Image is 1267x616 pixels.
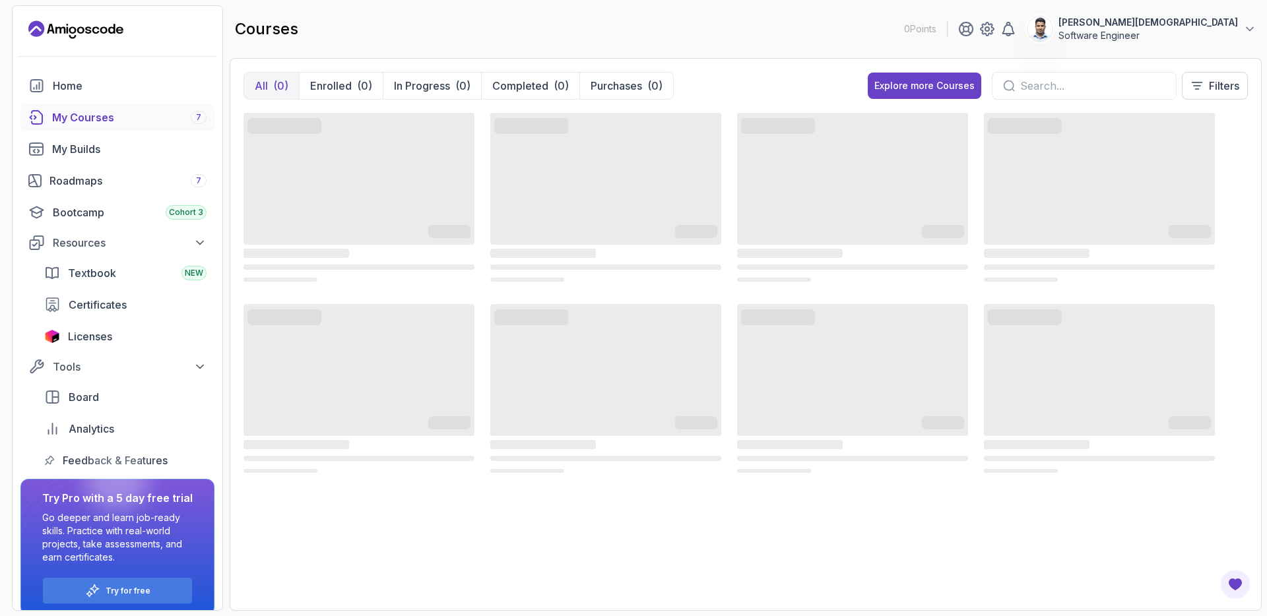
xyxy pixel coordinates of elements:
span: ‌ [247,121,321,131]
div: Roadmaps [49,173,207,189]
span: ‌ [247,312,321,323]
button: In Progress(0) [383,73,481,99]
button: Tools [20,355,214,379]
h2: courses [235,18,298,40]
span: ‌ [1169,228,1211,238]
div: card loading ui [984,110,1215,286]
button: Enrolled(0) [299,73,383,99]
img: jetbrains icon [44,330,60,343]
div: card loading ui [244,301,474,477]
p: Completed [492,78,548,94]
a: board [36,384,214,410]
button: Filters [1182,72,1248,100]
p: Filters [1209,78,1239,94]
span: ‌ [741,121,815,131]
span: Analytics [69,421,114,437]
a: builds [20,136,214,162]
span: ‌ [494,312,568,323]
span: Certificates [69,297,127,313]
p: Software Engineer [1058,29,1238,42]
span: ‌ [922,228,964,238]
p: 0 Points [904,22,936,36]
button: Resources [20,231,214,255]
span: ‌ [244,249,349,258]
span: ‌ [737,264,968,270]
span: ‌ [244,456,474,461]
span: ‌ [490,278,564,282]
button: All(0) [244,73,299,99]
span: ‌ [490,440,596,449]
span: 7 [196,112,201,123]
p: Purchases [591,78,642,94]
span: ‌ [490,249,596,258]
a: home [20,73,214,99]
div: Resources [53,235,207,251]
div: Home [53,78,207,94]
div: Tools [53,359,207,375]
div: Explore more Courses [874,79,975,92]
input: Search... [1020,78,1165,94]
div: card loading ui [490,301,721,477]
div: (0) [357,78,372,94]
span: ‌ [490,469,564,473]
span: ‌ [737,469,811,473]
div: My Courses [52,109,207,125]
span: ‌ [244,469,317,473]
span: ‌ [984,469,1058,473]
p: Go deeper and learn job-ready skills. Practice with real-world projects, take assessments, and ea... [42,511,193,564]
span: ‌ [490,304,721,436]
a: textbook [36,260,214,286]
span: ‌ [494,121,568,131]
span: ‌ [741,312,815,323]
div: card loading ui [737,110,968,286]
p: Enrolled [310,78,352,94]
a: analytics [36,416,214,442]
button: Try for free [42,577,193,604]
span: ‌ [737,440,843,449]
div: (0) [273,78,288,94]
a: certificates [36,292,214,318]
span: ‌ [737,456,968,461]
span: ‌ [737,304,968,436]
div: (0) [455,78,471,94]
a: roadmaps [20,168,214,194]
button: Purchases(0) [579,73,673,99]
div: card loading ui [984,301,1215,477]
span: ‌ [988,312,1062,323]
span: ‌ [737,113,968,245]
span: Cohort 3 [169,207,203,218]
span: ‌ [428,228,471,238]
span: ‌ [984,264,1215,270]
span: 7 [196,175,201,186]
p: All [255,78,268,94]
a: bootcamp [20,199,214,226]
div: card loading ui [737,301,968,477]
a: Explore more Courses [868,73,981,99]
span: ‌ [984,278,1058,282]
img: user profile image [1027,16,1053,42]
button: Open Feedback Button [1219,569,1251,600]
span: Feedback & Features [63,452,168,468]
a: licenses [36,323,214,350]
span: ‌ [922,419,964,429]
span: ‌ [1169,419,1211,429]
span: ‌ [984,304,1215,436]
span: ‌ [244,113,474,245]
span: ‌ [244,304,474,436]
span: ‌ [988,121,1062,131]
button: user profile image[PERSON_NAME][DEMOGRAPHIC_DATA]Software Engineer [1027,16,1256,42]
span: ‌ [244,440,349,449]
span: ‌ [675,228,717,238]
a: Try for free [106,586,150,596]
div: card loading ui [490,110,721,286]
span: ‌ [984,249,1089,258]
a: feedback [36,447,214,474]
span: NEW [185,268,203,278]
div: Bootcamp [53,204,207,220]
span: Licenses [68,328,112,344]
p: In Progress [394,78,450,94]
span: ‌ [984,440,1089,449]
a: courses [20,104,214,131]
span: ‌ [737,278,811,282]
